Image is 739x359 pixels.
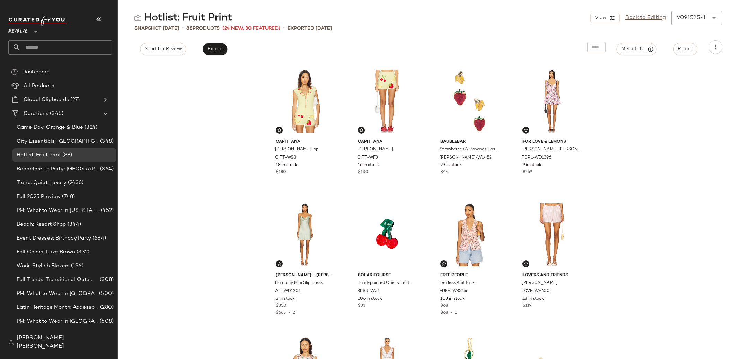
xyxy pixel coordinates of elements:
[67,179,84,187] span: (2436)
[522,139,581,145] span: For Love & Lemons
[522,303,531,309] span: $119
[17,221,66,228] span: Beach: Resort Shop
[440,311,448,315] span: $68
[277,128,281,132] img: svg%3e
[276,272,334,279] span: [PERSON_NAME] + [PERSON_NAME]
[352,66,422,136] img: CITT-WF3_V1.jpg
[357,155,378,161] span: CITT-WF3
[448,311,455,315] span: •
[517,200,587,270] img: LOVF-WF600_V1.jpg
[276,303,287,309] span: $350
[677,14,706,22] div: v091525-1
[625,14,666,22] a: Back to Editing
[75,248,89,256] span: (332)
[276,162,297,169] span: 18 in stock
[17,331,75,339] span: Workwear: Best Sellers
[270,200,340,270] img: ALI-WD1201_V1.jpg
[203,43,227,55] button: Export
[99,137,114,145] span: (348)
[275,280,323,286] span: Harmony Mini Slip Dress
[75,331,89,339] span: (184)
[288,25,332,32] p: Exported [DATE]
[440,288,468,295] span: FREE-WS5166
[522,280,557,286] span: [PERSON_NAME]
[276,311,286,315] span: $665
[186,25,220,32] div: Products
[440,296,465,302] span: 103 in stock
[357,288,380,295] span: SPSR-WU1
[83,124,97,132] span: (324)
[440,146,498,153] span: Strawberries & Bananas Earrings Set
[17,317,98,325] span: PM: What to Wear in [GEOGRAPHIC_DATA]
[69,96,80,104] span: (27)
[17,165,99,173] span: Bachelorette Party: [GEOGRAPHIC_DATA]
[98,290,114,298] span: (500)
[455,311,457,315] span: 1
[435,200,504,270] img: FREE-WS5166_V1.jpg
[358,162,379,169] span: 16 in stock
[99,207,114,215] span: (452)
[49,110,63,118] span: (345)
[276,296,295,302] span: 2 in stock
[8,16,67,26] img: cfy_white_logo.C9jOOHJF.svg
[99,165,114,173] span: (364)
[186,26,193,31] span: 88
[293,311,295,315] span: 2
[24,96,69,104] span: Global Clipboards
[522,169,532,176] span: $269
[286,311,293,315] span: •
[275,288,301,295] span: ALI-WD1201
[594,15,606,21] span: View
[440,280,475,286] span: Fearless Knit Tank
[17,234,91,242] span: Event Dresses: Birthday Party
[17,276,98,284] span: Fall Trends: Transitional Outerwear
[522,146,580,153] span: [PERSON_NAME] [PERSON_NAME] Mini Dress
[440,139,499,145] span: BaubleBar
[275,155,296,161] span: CITT-WS8
[144,46,182,52] span: Send for Review
[522,162,542,169] span: 9 in stock
[61,193,75,201] span: (748)
[673,43,697,55] button: Report
[98,276,114,284] span: (308)
[99,304,114,312] span: (280)
[358,303,366,309] span: $33
[358,139,416,145] span: Capittana
[358,169,368,176] span: $130
[24,110,49,118] span: Curations
[357,280,416,286] span: Hand-painted Cherry Fruit Claw Hair Clip
[276,139,334,145] span: Capittana
[435,66,504,136] img: BAUR-WL452_V1.jpg
[442,262,446,266] img: svg%3e
[440,272,499,279] span: Free People
[358,296,382,302] span: 106 in stock
[17,124,83,132] span: Game Day: Orange & Blue
[98,317,114,325] span: (508)
[440,155,492,161] span: [PERSON_NAME]-WL452
[17,137,99,145] span: City Essentials: [GEOGRAPHIC_DATA]
[275,146,318,153] span: [PERSON_NAME] Top
[134,15,141,21] img: svg%3e
[617,43,657,55] button: Metadata
[66,221,81,228] span: (344)
[17,248,75,256] span: Fall Colors: Luxe Brown
[17,334,112,351] span: [PERSON_NAME] [PERSON_NAME]
[517,66,587,136] img: FORL-WD1396_V1.jpg
[207,46,223,52] span: Export
[270,66,340,136] img: CITT-WS8_V1.jpg
[17,151,61,159] span: Hotlist: Fruit Print
[91,234,106,242] span: (684)
[522,288,550,295] span: LOVF-WF600
[134,25,179,32] span: Snapshot [DATE]
[440,169,449,176] span: $44
[17,262,70,270] span: Work: Stylish Blazers
[522,272,581,279] span: Lovers and Friends
[440,303,448,309] span: $68
[11,69,18,75] img: svg%3e
[283,24,285,33] span: •
[621,46,652,52] span: Metadata
[70,262,83,270] span: (196)
[61,151,72,159] span: (88)
[677,46,693,52] span: Report
[524,262,528,266] img: svg%3e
